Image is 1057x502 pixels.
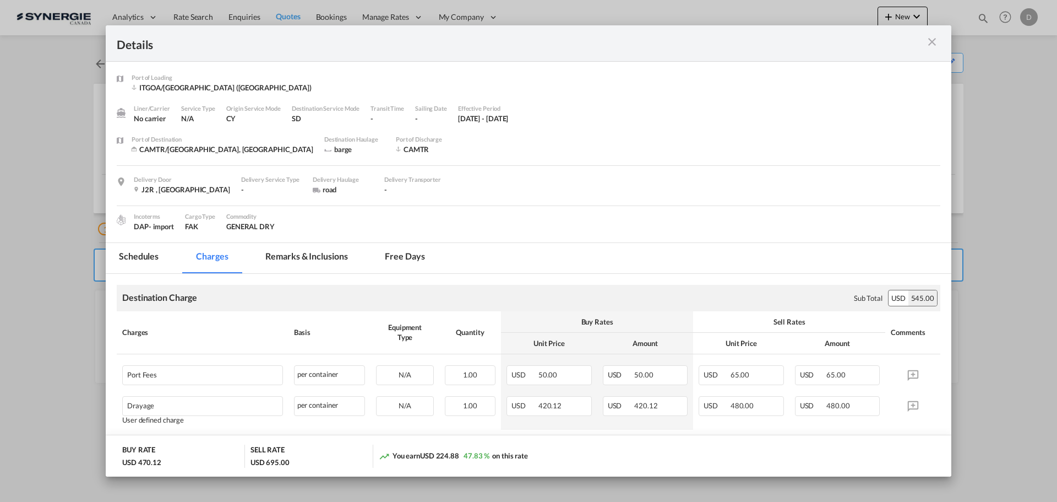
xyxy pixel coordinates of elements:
[294,396,366,416] div: per container
[115,214,127,226] img: cargo.png
[597,333,694,354] th: Amount
[399,401,411,410] span: N/A
[134,104,170,114] div: Liner/Carrier
[134,212,174,222] div: Incoterms
[501,333,597,354] th: Unit Price
[634,401,657,410] span: 420.12
[371,104,404,114] div: Transit Time
[506,317,688,327] div: Buy Rates
[241,175,302,185] div: Delivery Service Type
[181,114,194,123] span: N/A
[396,134,484,144] div: Port of Discharge
[420,451,459,460] span: USD 224.88
[885,311,940,354] th: Comments
[511,401,537,410] span: USD
[372,243,438,273] md-tab-item: Free days
[185,222,215,231] div: FAK
[132,73,312,83] div: Port of Loading
[693,333,789,354] th: Unit Price
[384,185,445,195] div: -
[324,134,385,144] div: Destination Haulage
[458,114,509,123] div: 28 May 2025 - 27 Jun 2025
[634,370,653,379] span: 50.00
[149,222,174,231] div: - import
[134,114,170,123] div: No carrier
[122,445,155,457] div: BUY RATE
[106,25,951,477] md-dialog: Port of Loading ...
[226,222,275,231] span: GENERAL DRY
[132,144,313,154] div: CAMTR/Montreal, QC
[294,327,366,337] div: Basis
[117,36,858,50] div: Details
[608,401,633,410] span: USD
[538,370,558,379] span: 50.00
[226,114,281,123] div: CY
[134,185,230,195] div: J2R , Canada
[122,327,283,337] div: Charges
[396,144,484,154] div: CAMTR
[134,222,174,231] div: DAP
[250,445,285,457] div: SELL RATE
[399,370,411,379] span: N/A
[324,144,385,154] div: barge
[731,370,750,379] span: 65.00
[826,370,846,379] span: 65.00
[445,327,495,337] div: Quantity
[132,83,312,93] div: ITGOA/Genova (Genoa)
[292,114,360,123] div: SD
[379,451,390,462] md-icon: icon-trending-up
[854,293,882,303] div: Sub Total
[132,134,313,144] div: Port of Destination
[704,370,729,379] span: USD
[106,243,172,273] md-tab-item: Schedules
[250,457,290,467] div: USD 695.00
[122,416,283,424] div: User defined charge
[106,243,449,273] md-pagination-wrapper: Use the left and right arrow keys to navigate between tabs
[826,401,849,410] span: 480.00
[379,451,528,462] div: You earn on this rate
[134,175,230,185] div: Delivery Door
[183,243,241,273] md-tab-item: Charges
[226,104,281,114] div: Origin Service Mode
[608,370,633,379] span: USD
[226,212,275,222] div: Commodity
[699,317,880,327] div: Sell Rates
[122,457,161,467] div: USD 470.12
[458,104,509,114] div: Effective Period
[127,397,240,410] div: Drayage
[463,401,478,410] span: 1.00
[313,185,373,195] div: road
[731,401,754,410] span: 480.00
[464,451,489,460] span: 47.83 %
[241,185,302,195] div: -
[127,366,240,379] div: Port Fees
[463,370,478,379] span: 1.00
[185,212,215,222] div: Cargo Type
[252,243,361,273] md-tab-item: Remarks & Inclusions
[800,370,825,379] span: USD
[415,114,447,123] div: -
[294,365,366,385] div: per container
[704,401,729,410] span: USD
[122,292,197,304] div: Destination Charge
[908,290,937,306] div: 545.00
[889,290,908,306] div: USD
[415,104,447,114] div: Sailing Date
[538,401,562,410] span: 420.12
[376,322,434,342] div: Equipment Type
[511,370,537,379] span: USD
[313,175,373,185] div: Delivery Haulage
[181,104,215,114] div: Service Type
[371,114,404,123] div: -
[925,35,939,48] md-icon: icon-close m-3 fg-AAA8AD cursor
[800,401,825,410] span: USD
[292,104,360,114] div: Destination Service Mode
[789,333,886,354] th: Amount
[384,175,445,185] div: Delivery Transporter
